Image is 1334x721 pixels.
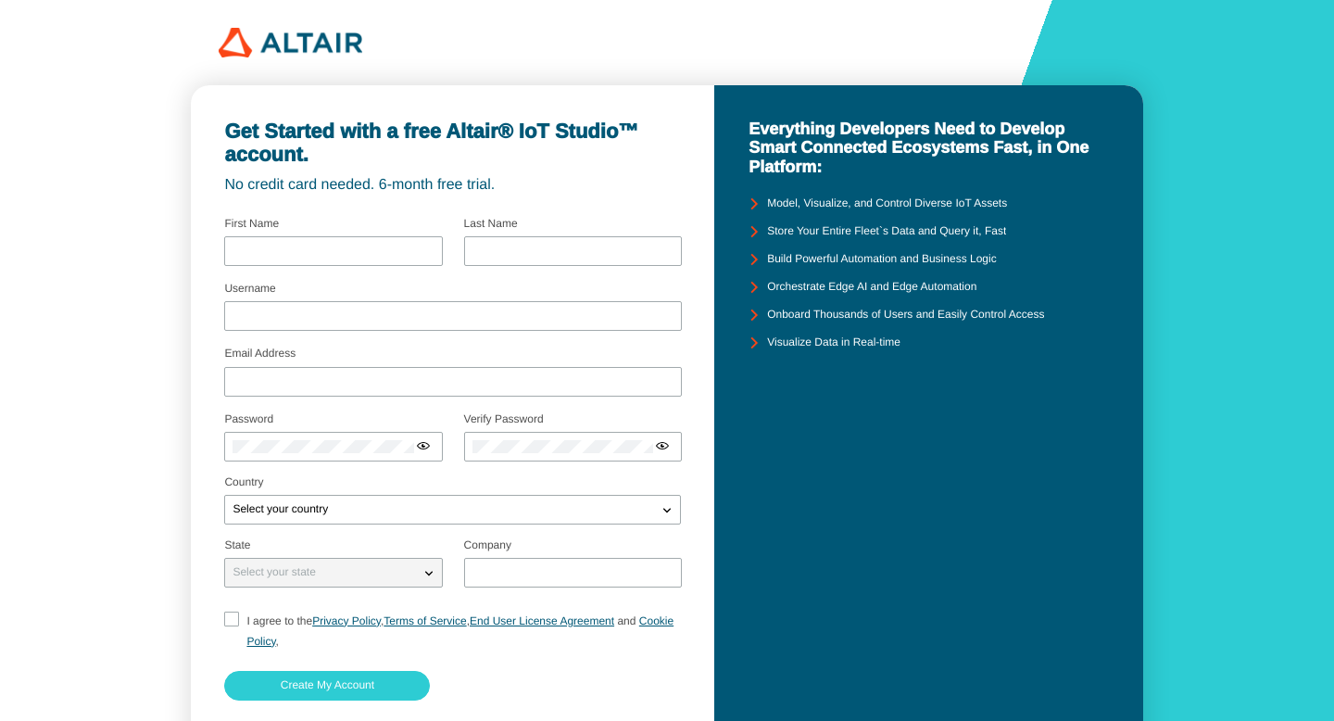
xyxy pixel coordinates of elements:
unity-typography: Orchestrate Edge AI and Edge Automation [767,281,976,294]
unity-typography: Get Started with a free Altair® IoT Studio™ account. [224,120,680,167]
a: Terms of Service [384,614,466,627]
a: Cookie Policy [246,614,673,648]
label: Verify Password [464,412,544,425]
img: 320px-Altair_logo.png [219,28,362,57]
unity-typography: No credit card needed. 6-month free trial. [224,177,680,194]
a: Privacy Policy [312,614,381,627]
unity-typography: Onboard Thousands of Users and Easily Control Access [767,309,1044,322]
label: Password [224,412,273,425]
unity-typography: Store Your Entire Fleet`s Data and Query it, Fast [767,225,1006,238]
unity-typography: Build Powerful Automation and Business Logic [767,253,996,266]
label: Email Address [224,347,296,360]
unity-typography: Visualize Data in Real-time [767,336,900,349]
unity-typography: Everything Developers Need to Develop Smart Connected Ecosystems Fast, in One Platform: [749,120,1109,177]
unity-typography: Model, Visualize, and Control Diverse IoT Assets [767,197,1007,210]
span: and [617,614,636,627]
label: Username [224,282,275,295]
a: End User License Agreement [470,614,614,627]
span: I agree to the , , , [246,614,673,648]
